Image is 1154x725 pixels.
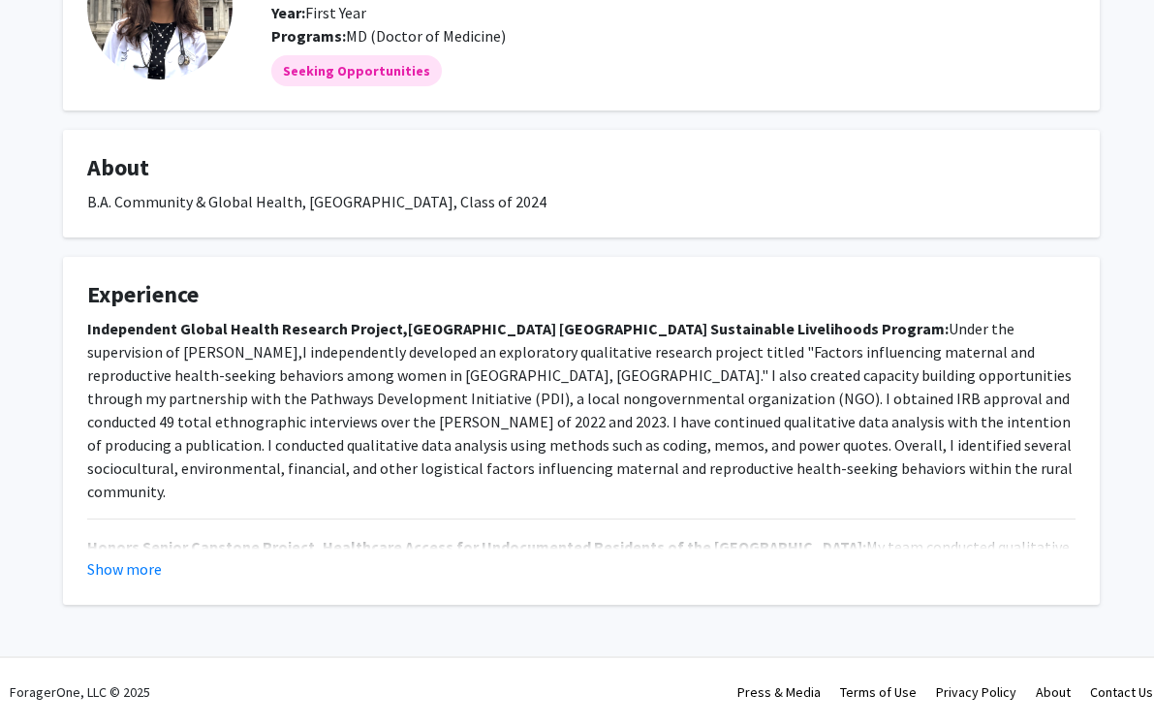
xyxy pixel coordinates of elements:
span: MD (Doctor of Medicine) [346,26,506,46]
strong: [GEOGRAPHIC_DATA] [GEOGRAPHIC_DATA] Sustainable Livelihoods Program: [408,319,949,338]
h4: Experience [87,281,1076,309]
span: Under the supervision of [PERSON_NAME], [87,319,1014,362]
a: Press & Media [737,683,821,701]
button: Show more [87,557,162,581]
div: B.A. Community & Global Health, [GEOGRAPHIC_DATA], Class of 2024 [87,190,1076,213]
b: Programs: [271,26,346,46]
iframe: Chat [15,638,82,710]
b: Year: [271,3,305,22]
strong: Honors Senior Capstone Project, Healthcare Access for Undocumented Residents of the [GEOGRAPHIC_D... [87,537,866,556]
span: I independently developed an exploratory qualitative research project titled "Factors influencing... [87,342,1073,501]
h4: About [87,154,1076,182]
span: First Year [271,3,366,22]
a: Contact Us [1090,683,1153,701]
a: Privacy Policy [936,683,1016,701]
strong: Independent Global Health Research Project, [87,319,408,338]
mat-chip: Seeking Opportunities [271,55,442,86]
a: Terms of Use [840,683,917,701]
a: About [1036,683,1071,701]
